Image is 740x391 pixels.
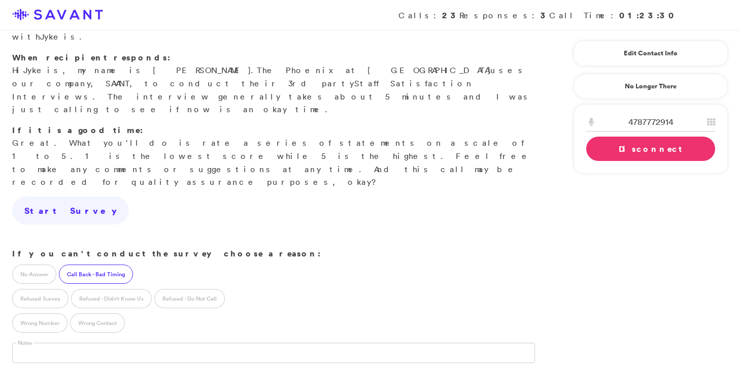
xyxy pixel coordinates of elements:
a: Disconnect [586,137,715,161]
label: Wrong Contact [70,313,125,333]
p: Hi , my name is [PERSON_NAME]. uses our company, SAVANT, to conduct their 3rd party s. The interv... [12,51,535,116]
a: Start Survey [12,197,129,225]
strong: If it is a good time: [12,124,143,136]
span: Staff Satisfaction Interview [12,78,473,102]
a: No Longer There [574,74,728,99]
span: Jykeis [40,31,79,42]
p: Great. What you'll do is rate a series of statements on a scale of 1 to 5. 1 is the lowest score ... [12,124,535,189]
strong: 23 [442,10,459,21]
label: No Answer [12,265,56,284]
span: The Phoenix at [GEOGRAPHIC_DATA] [257,65,490,75]
strong: 3 [541,10,549,21]
label: Call Back - Bad Timing [59,265,133,284]
label: Notes [16,339,34,347]
label: Wrong Number [12,313,68,333]
a: Edit Contact Info [586,45,715,61]
strong: 01:23:30 [619,10,677,21]
label: Refused - Do Not Call [154,289,225,308]
strong: If you can't conduct the survey choose a reason: [12,248,321,259]
strong: When recipient responds: [12,52,171,63]
span: Jykeis [23,65,62,75]
label: Refused - Didn't Know Us [71,289,152,308]
label: Refused Survey [12,289,69,308]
